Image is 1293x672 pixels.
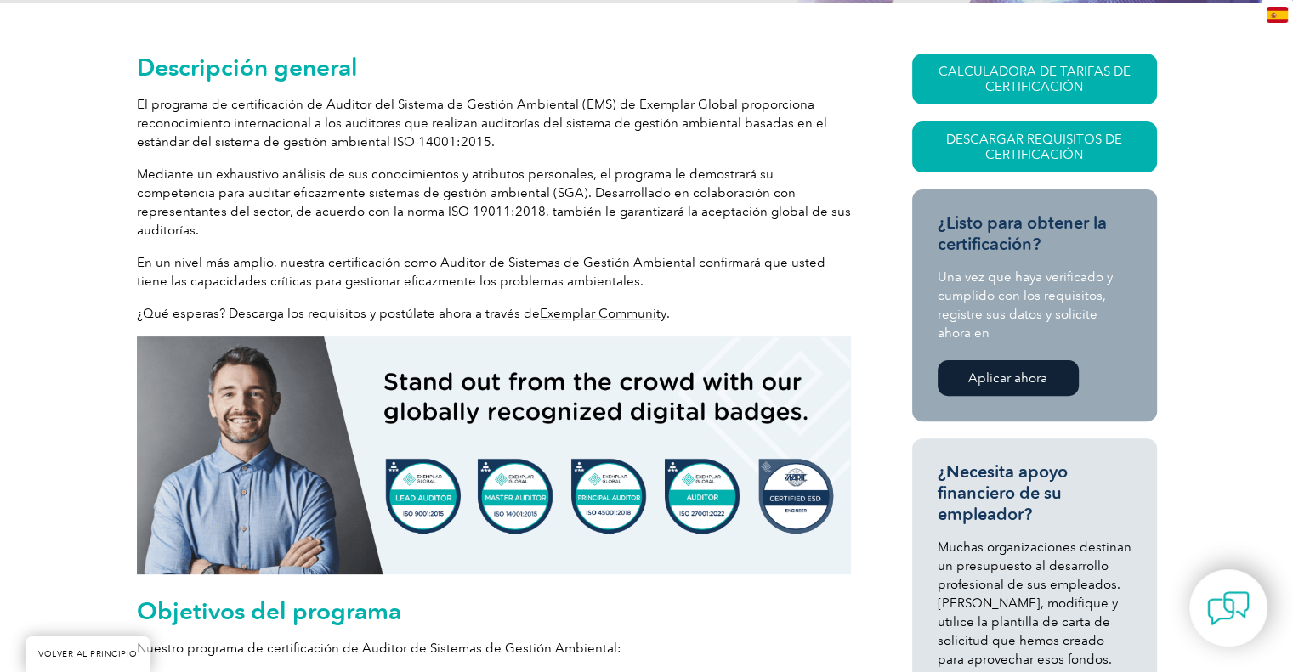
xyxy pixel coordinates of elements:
[938,360,1079,396] a: Aplicar ahora
[1207,587,1250,630] img: contact-chat.png
[38,649,138,659] font: VOLVER AL PRINCIPIO
[938,461,1068,524] font: ¿Necesita apoyo financiero de su empleador?
[912,121,1157,172] a: Descargar requisitos de certificación
[938,539,1131,667] font: Muchas organizaciones destinan un presupuesto al desarrollo profesional de sus empleados. [PERSON...
[968,370,1047,386] font: Aplicar ahora
[137,255,825,289] font: En un nivel más amplio, nuestra certificación como Auditor de Sistemas de Gestión Ambiental confi...
[540,306,666,321] a: Exemplar Community
[26,636,150,672] a: VOLVER AL PRINCIPIO
[137,167,851,238] font: Mediante un exhaustivo análisis de sus conocimientos y atributos personales, el programa le demos...
[912,54,1157,104] a: CALCULADORA DE TARIFAS DE CERTIFICACIÓN
[137,306,540,321] font: ¿Qué esperas? Descarga los requisitos y postúlate ahora a través de
[938,212,1107,254] font: ¿Listo para obtener la certificación?
[137,53,358,82] font: Descripción general
[137,596,401,625] font: Objetivos del programa
[137,97,827,150] font: El programa de certificación de Auditor del Sistema de Gestión Ambiental (EMS) de Exemplar Global...
[1267,7,1288,23] img: es
[946,132,1122,162] font: Descargar requisitos de certificación
[939,64,1131,94] font: CALCULADORA DE TARIFAS DE CERTIFICACIÓN
[137,641,621,656] font: Nuestro programa de certificación de Auditor de Sistemas de Gestión Ambiental:
[666,306,670,321] font: .
[938,269,1113,341] font: Una vez que haya verificado y cumplido con los requisitos, registre sus datos y solicite ahora en
[137,336,851,574] img: insignias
